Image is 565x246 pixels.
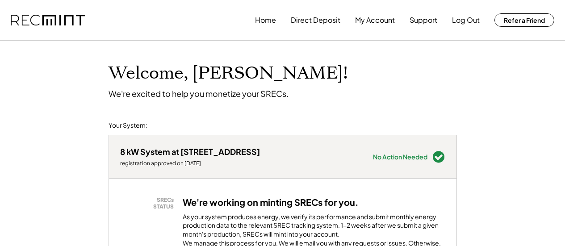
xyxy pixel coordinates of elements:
[125,196,174,210] div: SRECs STATUS
[11,15,85,26] img: recmint-logotype%403x.png
[109,88,289,99] div: We're excited to help you monetize your SRECs.
[291,11,340,29] button: Direct Deposit
[109,63,348,84] h1: Welcome, [PERSON_NAME]!
[452,11,480,29] button: Log Out
[120,146,260,157] div: 8 kW System at [STREET_ADDRESS]
[109,121,147,130] div: Your System:
[255,11,276,29] button: Home
[410,11,437,29] button: Support
[120,160,260,167] div: registration approved on [DATE]
[183,196,359,208] h3: We're working on minting SRECs for you.
[494,13,554,27] button: Refer a Friend
[355,11,395,29] button: My Account
[373,154,427,160] div: No Action Needed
